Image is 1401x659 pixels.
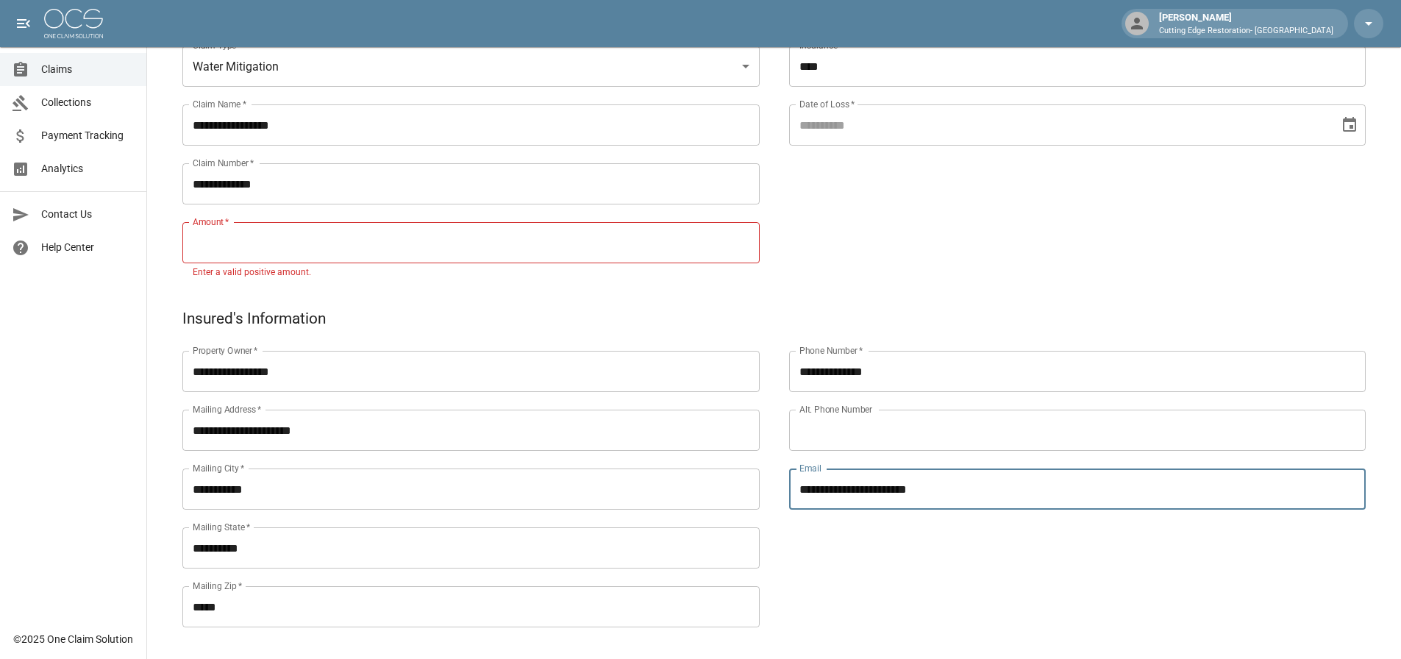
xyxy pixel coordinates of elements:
label: Date of Loss [799,98,855,110]
span: Contact Us [41,207,135,222]
label: Mailing City [193,462,245,474]
label: Mailing Zip [193,580,243,592]
div: © 2025 One Claim Solution [13,632,133,646]
label: Mailing State [193,521,250,533]
p: Cutting Edge Restoration- [GEOGRAPHIC_DATA] [1159,25,1333,38]
label: Alt. Phone Number [799,403,872,416]
span: Analytics [41,161,135,177]
label: Amount [193,215,229,228]
label: Mailing Address [193,403,261,416]
label: Phone Number [799,344,863,357]
label: Property Owner [193,344,258,357]
span: Claims [41,62,135,77]
p: Enter a valid positive amount. [193,266,749,280]
span: Payment Tracking [41,128,135,143]
img: ocs-logo-white-transparent.png [44,9,103,38]
label: Email [799,462,821,474]
button: Choose date [1335,110,1364,140]
button: open drawer [9,9,38,38]
div: [PERSON_NAME] [1153,10,1339,37]
label: Claim Name [193,98,246,110]
span: Help Center [41,240,135,255]
span: Collections [41,95,135,110]
label: Claim Number [193,157,254,169]
div: Water Mitigation [182,46,760,87]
